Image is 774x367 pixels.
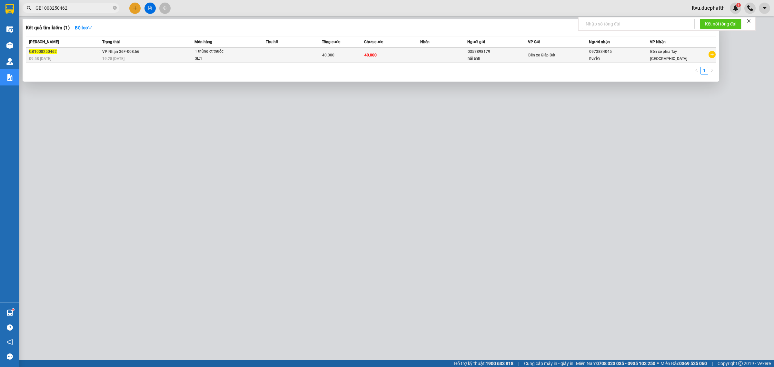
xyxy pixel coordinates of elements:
span: VP Nhận [650,40,666,44]
img: warehouse-icon [6,58,13,65]
div: SL: 1 [195,55,243,62]
span: Người gửi [467,40,485,44]
button: right [708,67,716,74]
input: Tìm tên, số ĐT hoặc mã đơn [35,5,112,12]
img: warehouse-icon [6,310,13,316]
span: notification [7,339,13,345]
span: right [710,68,714,72]
span: Tổng cước [322,40,340,44]
h3: Kết quả tìm kiếm ( 1 ) [26,25,70,31]
div: huyền [589,55,650,62]
span: GB1008250462 [29,49,57,54]
div: 0357898179 [468,48,528,55]
button: Bộ lọcdown [70,23,97,33]
span: Bến xe phía Tây [GEOGRAPHIC_DATA] [650,49,687,61]
a: 1 [701,67,708,74]
button: Kết nối tổng đài [700,19,741,29]
span: close-circle [113,6,117,10]
span: left [695,68,699,72]
span: VP Nhận 36F-008.66 [102,49,139,54]
span: [PERSON_NAME] [29,40,59,44]
img: warehouse-icon [6,42,13,49]
span: Bến xe Giáp Bát [528,53,555,57]
span: 40.000 [322,53,334,57]
button: left [693,67,700,74]
li: Previous Page [693,67,700,74]
div: 1 thùng ct thuốc [195,48,243,55]
span: question-circle [7,324,13,331]
li: Next Page [708,67,716,74]
span: close [747,19,751,23]
span: close-circle [113,5,117,11]
span: Người nhận [589,40,610,44]
span: Kết nối tổng đài [705,20,736,27]
span: Thu hộ [266,40,278,44]
span: message [7,353,13,360]
span: plus-circle [709,51,716,58]
span: 09:58 [DATE] [29,56,51,61]
div: hải anh [468,55,528,62]
span: 40.000 [364,53,377,57]
span: Món hàng [194,40,212,44]
span: Nhãn [420,40,430,44]
li: 1 [700,67,708,74]
span: Chưa cước [364,40,383,44]
span: 19:28 [DATE] [102,56,124,61]
img: logo-vxr [5,4,14,14]
span: VP Gửi [528,40,540,44]
input: Nhập số tổng đài [582,19,695,29]
sup: 1 [12,309,14,311]
img: warehouse-icon [6,26,13,33]
strong: Bộ lọc [75,25,92,30]
span: Trạng thái [102,40,120,44]
div: 0973834045 [589,48,650,55]
img: solution-icon [6,74,13,81]
span: search [27,6,31,10]
span: down [88,25,92,30]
